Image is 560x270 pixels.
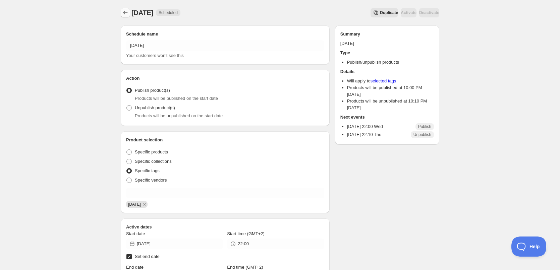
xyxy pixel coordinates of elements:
[413,132,431,137] span: Unpublish
[340,31,434,38] h2: Summary
[135,113,223,118] span: Products will be unpublished on the start date
[347,78,434,84] li: Will apply to
[340,114,434,121] h2: Next events
[131,9,153,16] span: [DATE]
[371,8,398,17] button: Secondary action label
[142,201,148,207] button: Remove 16/10/2025
[126,137,324,143] h2: Product selection
[227,231,265,236] span: Start time (GMT+2)
[347,98,434,111] li: Products will be unpublished at 10:10 PM [DATE]
[135,88,170,93] span: Publish product(s)
[340,50,434,56] h2: Type
[511,237,547,257] iframe: Toggle Customer Support
[126,231,145,236] span: Start date
[340,68,434,75] h2: Details
[135,105,175,110] span: Unpublish product(s)
[135,178,167,183] span: Specific vendors
[135,168,160,173] span: Specific tags
[121,8,130,17] button: Schedules
[380,10,398,15] span: Duplicate
[340,40,434,47] p: [DATE]
[126,224,324,230] h2: Active dates
[135,159,172,164] span: Specific collections
[135,254,160,259] span: Set end date
[126,75,324,82] h2: Action
[418,124,431,129] span: Publish
[126,53,184,58] span: Your customers won't see this
[227,265,263,270] span: End time (GMT+2)
[347,123,383,130] p: [DATE] 22:00 Wed
[347,131,382,138] p: [DATE] 22:10 Thu
[135,149,168,154] span: Specific products
[126,31,324,38] h2: Schedule name
[371,78,396,83] a: selected tags
[128,202,141,207] span: 16/10/2025
[347,84,434,98] li: Products will be published at 10:00 PM [DATE]
[347,59,434,66] li: Publish/unpublish products
[135,96,218,101] span: Products will be published on the start date
[159,10,178,15] span: Scheduled
[126,265,144,270] span: End date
